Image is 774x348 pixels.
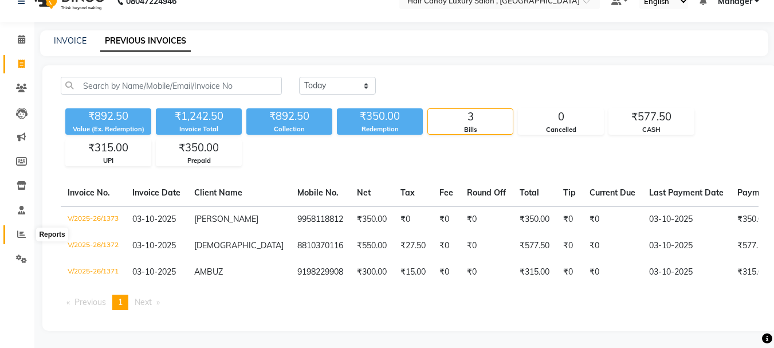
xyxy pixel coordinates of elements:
[350,206,394,233] td: ₹350.00
[433,206,460,233] td: ₹0
[65,108,151,124] div: ₹892.50
[400,187,415,198] span: Tax
[246,108,332,124] div: ₹892.50
[467,187,506,198] span: Round Off
[337,124,423,134] div: Redemption
[246,124,332,134] div: Collection
[194,214,258,224] span: [PERSON_NAME]
[297,187,339,198] span: Mobile No.
[642,206,730,233] td: 03-10-2025
[460,206,513,233] td: ₹0
[609,125,694,135] div: CASH
[54,36,87,46] a: INVOICE
[290,233,350,259] td: 8810370116
[428,125,513,135] div: Bills
[642,259,730,286] td: 03-10-2025
[460,233,513,259] td: ₹0
[156,140,241,156] div: ₹350.00
[100,31,191,52] a: PREVIOUS INVOICES
[61,233,125,259] td: V/2025-26/1372
[194,187,242,198] span: Client Name
[156,124,242,134] div: Invoice Total
[61,77,282,95] input: Search by Name/Mobile/Email/Invoice No
[132,187,180,198] span: Invoice Date
[61,295,759,310] nav: Pagination
[61,206,125,233] td: V/2025-26/1373
[36,228,68,241] div: Reports
[350,233,394,259] td: ₹550.00
[394,206,433,233] td: ₹0
[156,108,242,124] div: ₹1,242.50
[583,259,642,286] td: ₹0
[156,156,241,166] div: Prepaid
[590,187,635,198] span: Current Due
[563,187,576,198] span: Tip
[194,240,284,251] span: [DEMOGRAPHIC_DATA]
[118,297,123,307] span: 1
[61,259,125,286] td: V/2025-26/1371
[649,187,724,198] span: Last Payment Date
[66,140,151,156] div: ₹315.00
[556,233,583,259] td: ₹0
[513,233,556,259] td: ₹577.50
[460,259,513,286] td: ₹0
[556,259,583,286] td: ₹0
[135,297,152,307] span: Next
[642,233,730,259] td: 03-10-2025
[513,259,556,286] td: ₹315.00
[428,109,513,125] div: 3
[513,206,556,233] td: ₹350.00
[68,187,110,198] span: Invoice No.
[290,206,350,233] td: 9958118812
[357,187,371,198] span: Net
[439,187,453,198] span: Fee
[65,124,151,134] div: Value (Ex. Redemption)
[394,233,433,259] td: ₹27.50
[518,109,603,125] div: 0
[132,267,176,277] span: 03-10-2025
[433,233,460,259] td: ₹0
[350,259,394,286] td: ₹300.00
[66,156,151,166] div: UPI
[518,125,603,135] div: Cancelled
[194,267,223,277] span: AMBUZ
[132,214,176,224] span: 03-10-2025
[583,233,642,259] td: ₹0
[609,109,694,125] div: ₹577.50
[132,240,176,251] span: 03-10-2025
[583,206,642,233] td: ₹0
[74,297,106,307] span: Previous
[290,259,350,286] td: 9198229908
[337,108,423,124] div: ₹350.00
[520,187,539,198] span: Total
[556,206,583,233] td: ₹0
[394,259,433,286] td: ₹15.00
[433,259,460,286] td: ₹0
